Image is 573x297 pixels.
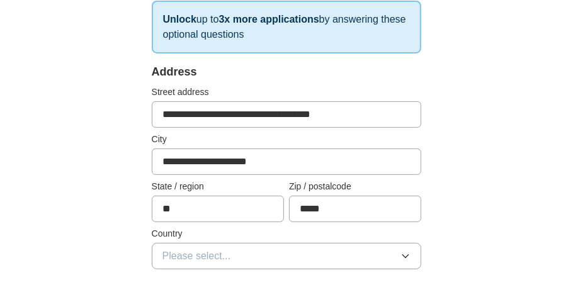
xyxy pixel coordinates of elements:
[152,227,422,240] label: Country
[152,1,422,53] p: up to by answering these optional questions
[289,180,421,193] label: Zip / postalcode
[219,14,319,25] strong: 3x more applications
[152,243,422,269] button: Please select...
[152,180,284,193] label: State / region
[152,86,422,99] label: Street address
[152,64,422,81] div: Address
[163,14,196,25] strong: Unlock
[162,249,231,264] span: Please select...
[152,133,422,146] label: City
